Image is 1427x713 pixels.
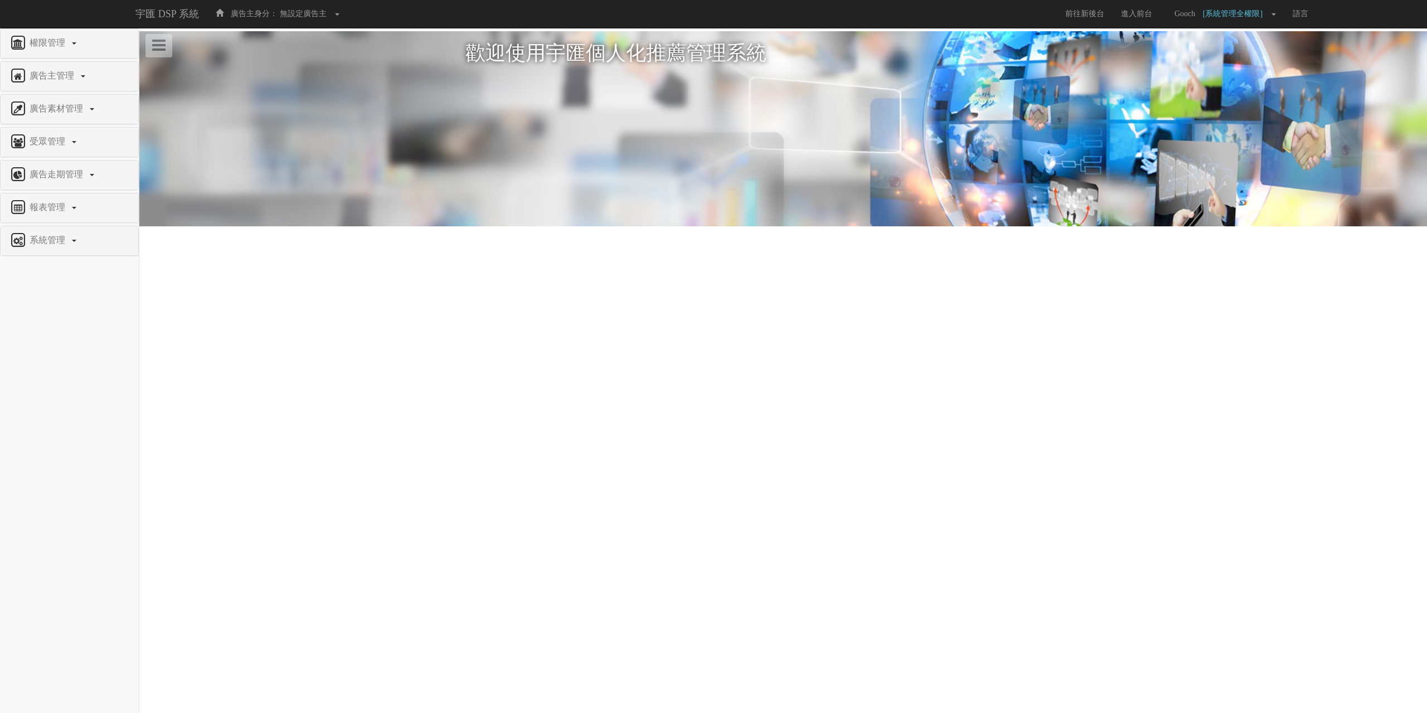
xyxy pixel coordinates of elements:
[27,104,89,113] span: 廣告素材管理
[27,137,71,146] span: 受眾管理
[9,67,130,85] a: 廣告主管理
[27,202,71,212] span: 報表管理
[280,9,327,18] span: 無設定廣告主
[9,166,130,184] a: 廣告走期管理
[1169,9,1201,18] span: Gooch
[9,133,130,151] a: 受眾管理
[9,35,130,52] a: 權限管理
[27,71,80,80] span: 廣告主管理
[27,235,71,245] span: 系統管理
[9,232,130,250] a: 系統管理
[1203,9,1268,18] span: [系統管理全權限]
[465,42,1101,65] h1: 歡迎使用宇匯個人化推薦管理系統
[9,100,130,118] a: 廣告素材管理
[9,199,130,217] a: 報表管理
[27,169,89,179] span: 廣告走期管理
[231,9,278,18] span: 廣告主身分：
[27,38,71,47] span: 權限管理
